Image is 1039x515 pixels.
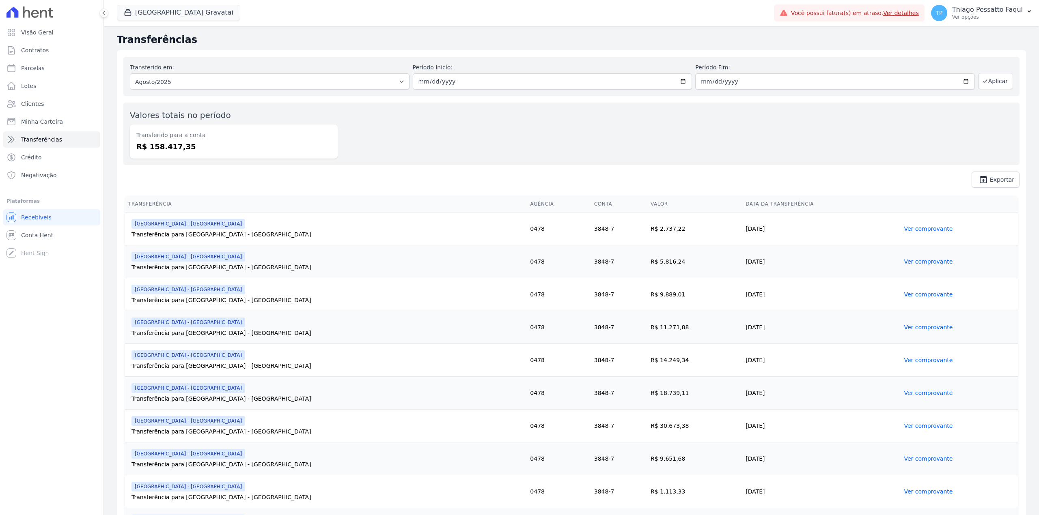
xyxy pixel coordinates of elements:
a: Contratos [3,42,100,58]
td: 3848-7 [591,442,647,475]
th: Valor [647,196,742,212]
span: [GEOGRAPHIC_DATA] - [GEOGRAPHIC_DATA] [131,416,245,426]
span: Contratos [21,46,49,54]
td: [DATE] [742,410,901,442]
label: Período Fim: [695,63,975,72]
button: Aplicar [978,73,1013,89]
a: unarchive Exportar [972,172,1020,188]
td: [DATE] [742,311,901,344]
a: Minha Carteira [3,114,100,130]
td: R$ 14.249,34 [647,344,742,377]
span: Conta Hent [21,231,53,239]
span: Lotes [21,82,37,90]
span: [GEOGRAPHIC_DATA] - [GEOGRAPHIC_DATA] [131,449,245,459]
td: R$ 2.737,22 [647,212,742,245]
th: Conta [591,196,647,212]
a: Recebíveis [3,209,100,225]
td: 3848-7 [591,410,647,442]
span: [GEOGRAPHIC_DATA] - [GEOGRAPHIC_DATA] [131,350,245,360]
a: Ver comprovante [904,488,953,495]
a: Ver comprovante [904,291,953,298]
div: Transferência para [GEOGRAPHIC_DATA] - [GEOGRAPHIC_DATA] [131,263,524,271]
span: [GEOGRAPHIC_DATA] - [GEOGRAPHIC_DATA] [131,383,245,393]
label: Valores totais no período [130,110,231,120]
th: Agência [527,196,591,212]
td: [DATE] [742,344,901,377]
span: Você possui fatura(s) em atraso. [791,9,919,17]
h2: Transferências [117,32,1026,47]
a: Negativação [3,167,100,183]
th: Transferência [125,196,527,212]
td: [DATE] [742,475,901,508]
button: TP Thiago Pessatto Faqui Ver opções [925,2,1039,24]
td: 3848-7 [591,311,647,344]
td: 0478 [527,278,591,311]
td: 0478 [527,245,591,278]
a: Ver comprovante [904,423,953,429]
td: 0478 [527,475,591,508]
a: Lotes [3,78,100,94]
td: R$ 9.651,68 [647,442,742,475]
span: TP [936,10,942,16]
span: Transferências [21,135,62,144]
a: Crédito [3,149,100,165]
td: 3848-7 [591,212,647,245]
td: 3848-7 [591,475,647,508]
span: [GEOGRAPHIC_DATA] - [GEOGRAPHIC_DATA] [131,252,245,262]
p: Thiago Pessatto Faqui [952,6,1023,14]
td: R$ 18.739,11 [647,377,742,410]
td: R$ 5.816,24 [647,245,742,278]
span: [GEOGRAPHIC_DATA] - [GEOGRAPHIC_DATA] [131,285,245,294]
div: Transferência para [GEOGRAPHIC_DATA] - [GEOGRAPHIC_DATA] [131,395,524,403]
div: Transferência para [GEOGRAPHIC_DATA] - [GEOGRAPHIC_DATA] [131,329,524,337]
th: Data da Transferência [742,196,901,212]
a: Ver comprovante [904,455,953,462]
td: [DATE] [742,245,901,278]
p: Ver opções [952,14,1023,20]
td: [DATE] [742,377,901,410]
td: R$ 30.673,38 [647,410,742,442]
label: Período Inicío: [413,63,692,72]
a: Ver comprovante [904,225,953,232]
a: Ver comprovante [904,357,953,363]
button: [GEOGRAPHIC_DATA] Gravatai [117,5,240,20]
div: Transferência para [GEOGRAPHIC_DATA] - [GEOGRAPHIC_DATA] [131,493,524,501]
span: Exportar [990,177,1014,182]
span: [GEOGRAPHIC_DATA] - [GEOGRAPHIC_DATA] [131,219,245,229]
td: [DATE] [742,278,901,311]
a: Ver comprovante [904,258,953,265]
div: Transferência para [GEOGRAPHIC_DATA] - [GEOGRAPHIC_DATA] [131,460,524,468]
div: Transferência para [GEOGRAPHIC_DATA] - [GEOGRAPHIC_DATA] [131,362,524,370]
a: Ver detalhes [883,10,919,16]
td: 3848-7 [591,377,647,410]
div: Transferência para [GEOGRAPHIC_DATA] - [GEOGRAPHIC_DATA] [131,296,524,304]
a: Transferências [3,131,100,148]
span: Minha Carteira [21,118,63,126]
i: unarchive [979,175,988,185]
td: [DATE] [742,442,901,475]
a: Visão Geral [3,24,100,41]
span: [GEOGRAPHIC_DATA] - [GEOGRAPHIC_DATA] [131,318,245,327]
td: R$ 1.113,33 [647,475,742,508]
span: Visão Geral [21,28,54,36]
div: Plataformas [6,196,97,206]
td: 0478 [527,344,591,377]
td: [DATE] [742,212,901,245]
td: 3848-7 [591,278,647,311]
span: [GEOGRAPHIC_DATA] - [GEOGRAPHIC_DATA] [131,482,245,491]
label: Transferido em: [130,64,174,71]
td: 0478 [527,377,591,410]
div: Transferência para [GEOGRAPHIC_DATA] - [GEOGRAPHIC_DATA] [131,230,524,238]
td: 0478 [527,212,591,245]
div: Transferência para [GEOGRAPHIC_DATA] - [GEOGRAPHIC_DATA] [131,427,524,436]
a: Clientes [3,96,100,112]
span: Clientes [21,100,44,108]
dt: Transferido para a conta [136,131,331,139]
a: Conta Hent [3,227,100,243]
td: 0478 [527,442,591,475]
td: 3848-7 [591,344,647,377]
dd: R$ 158.417,35 [136,141,331,152]
span: Crédito [21,153,42,161]
td: 3848-7 [591,245,647,278]
td: 0478 [527,311,591,344]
